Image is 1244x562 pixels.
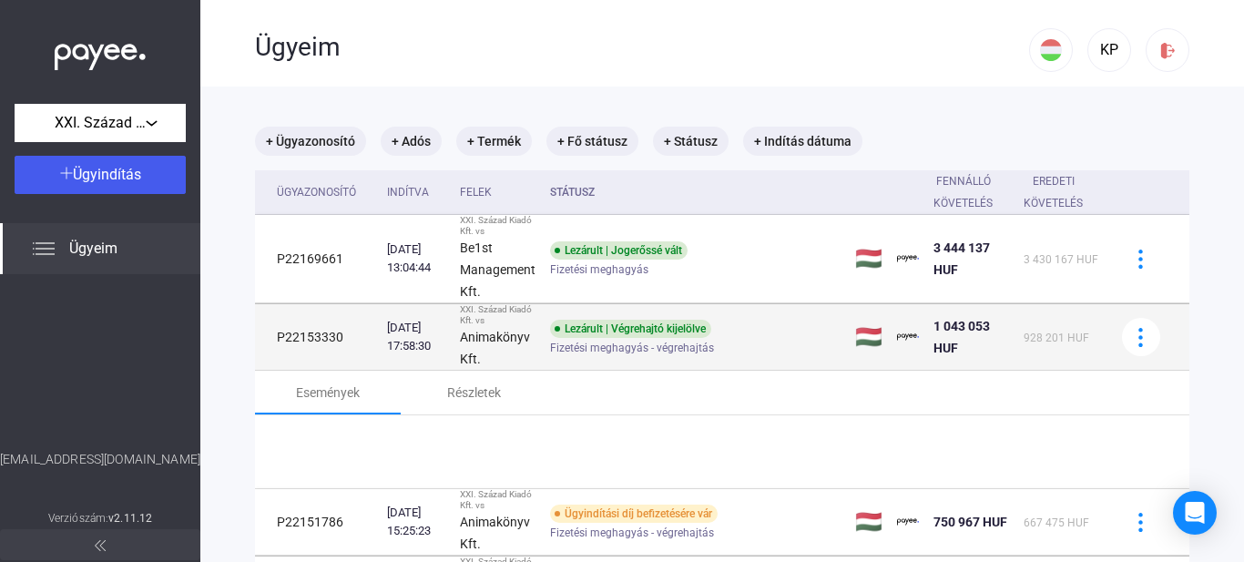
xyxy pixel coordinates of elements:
span: XXI. Század Kiadó Kft. [55,112,146,134]
button: more-blue [1122,318,1160,356]
mat-chip: + Indítás dátuma [743,127,862,156]
div: Lezárult | Jogerőssé vált [550,241,688,260]
div: Ügyindítási díj befizetésére vár [550,505,718,523]
div: Ügyazonosító [277,181,372,203]
td: P22153330 [255,304,380,371]
img: payee-logo [897,511,919,533]
span: 1 043 053 HUF [933,319,990,355]
td: 🇭🇺 [848,489,890,556]
strong: v2.11.12 [108,512,152,525]
div: XXI. Század Kiadó Kft. vs [460,304,535,326]
img: HU [1040,39,1062,61]
div: Indítva [387,181,429,203]
span: 928 201 HUF [1024,332,1089,344]
button: XXI. Század Kiadó Kft. [15,104,186,142]
div: Ügyazonosító [277,181,356,203]
div: [DATE] 13:04:44 [387,240,445,277]
span: 3 444 137 HUF [933,240,990,277]
span: Ügyindítás [73,166,141,183]
td: P22151786 [255,489,380,556]
div: Lezárult | Végrehajtó kijelölve [550,320,711,338]
div: [DATE] 15:25:23 [387,504,445,540]
img: payee-logo [897,326,919,348]
td: P22169661 [255,215,380,303]
mat-chip: + Fő státusz [546,127,638,156]
div: Felek [460,181,535,203]
img: list.svg [33,238,55,260]
div: XXI. Század Kiadó Kft. vs [460,489,535,511]
button: KP [1087,28,1131,72]
button: logout-red [1146,28,1189,72]
div: Indítva [387,181,445,203]
div: Eredeti követelés [1024,170,1083,214]
span: Ügyeim [69,238,117,260]
div: [DATE] 17:58:30 [387,319,445,355]
img: payee-logo [897,248,919,270]
img: arrow-double-left-grey.svg [95,540,106,551]
div: Események [296,382,360,404]
div: Ügyeim [255,32,1029,63]
img: more-blue [1131,513,1150,532]
span: Fizetési meghagyás - végrehajtás [550,337,714,359]
td: 🇭🇺 [848,215,890,303]
button: more-blue [1122,503,1160,541]
img: more-blue [1131,250,1150,269]
button: Ügyindítás [15,156,186,194]
mat-chip: + Termék [456,127,532,156]
strong: Animakönyv Kft. [460,330,530,366]
button: HU [1029,28,1073,72]
img: more-blue [1131,328,1150,347]
span: Fizetési meghagyás [550,259,648,281]
button: more-blue [1122,240,1160,278]
span: Fizetési meghagyás - végrehajtás [550,522,714,544]
img: plus-white.svg [60,167,73,179]
div: KP [1094,39,1125,61]
mat-chip: + Ügyazonosító [255,127,366,156]
span: 667 475 HUF [1024,516,1089,529]
div: Open Intercom Messenger [1173,491,1217,535]
span: 3 430 167 HUF [1024,253,1098,266]
mat-chip: + Státusz [653,127,729,156]
div: Eredeti követelés [1024,170,1099,214]
strong: Be1st Management Kft. [460,240,535,299]
div: Fennálló követelés [933,170,993,214]
strong: Animakönyv Kft. [460,515,530,551]
th: Státusz [543,170,848,215]
img: logout-red [1158,41,1178,60]
span: 750 967 HUF [933,515,1007,529]
td: 🇭🇺 [848,304,890,371]
img: white-payee-white-dot.svg [55,34,146,71]
div: Részletek [447,382,501,404]
mat-chip: + Adós [381,127,442,156]
div: XXI. Század Kiadó Kft. vs [460,215,535,237]
div: Felek [460,181,492,203]
div: Fennálló követelés [933,170,1009,214]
